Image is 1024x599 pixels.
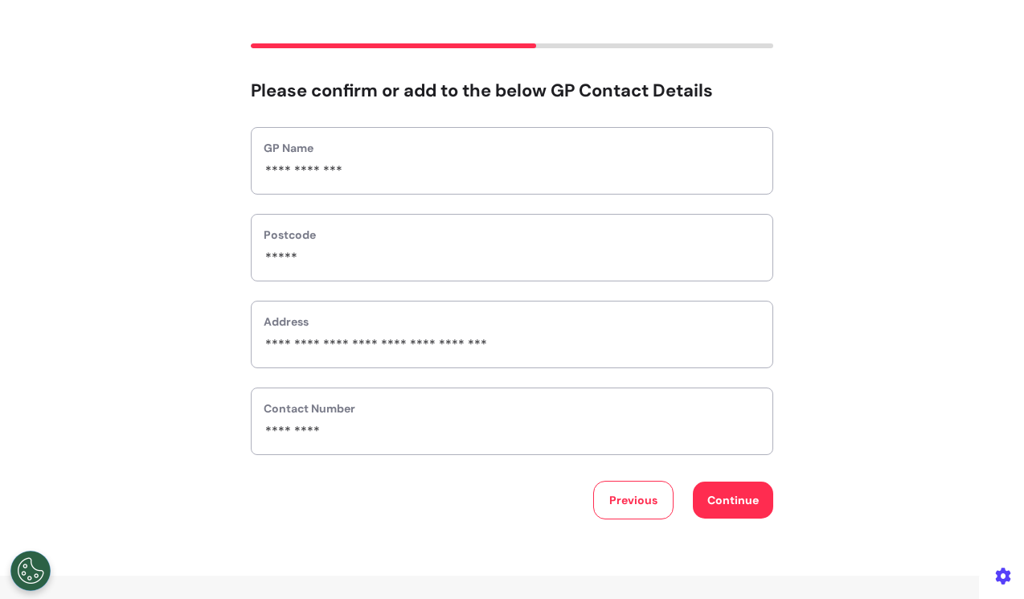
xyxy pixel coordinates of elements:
[264,314,760,330] label: Address
[264,140,760,157] label: GP Name
[693,482,773,519] button: Continue
[264,227,760,244] label: Postcode
[264,400,760,417] label: Contact Number
[251,80,773,101] h2: Please confirm or add to the below GP Contact Details
[593,481,674,519] button: Previous
[10,551,51,591] button: Open Preferences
